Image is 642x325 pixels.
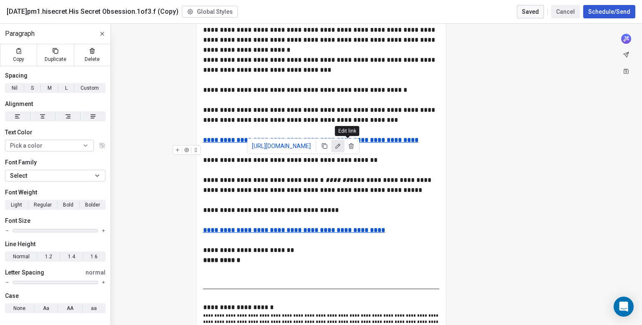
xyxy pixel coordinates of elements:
[13,253,30,260] span: Normal
[91,305,97,312] span: aa
[5,268,44,277] span: Letter Spacing
[182,6,238,18] button: Global Styles
[583,5,635,18] button: Schedule/Send
[13,56,24,63] span: Copy
[45,56,66,63] span: Duplicate
[43,305,49,312] span: Aa
[517,5,544,18] button: Saved
[12,84,18,92] span: Nil
[5,188,37,197] span: Font Weight
[5,29,35,39] span: Paragraph
[5,158,37,166] span: Font Family
[338,128,356,134] span: Edit link
[68,253,75,260] span: 1.4
[65,84,68,92] span: L
[5,128,33,136] span: Text Color
[34,201,52,209] span: Regular
[86,268,106,277] span: normal
[63,201,73,209] span: Bold
[10,171,27,180] span: Select
[5,240,35,248] span: Line Height
[48,84,52,92] span: M
[5,71,28,80] span: Spacing
[249,140,314,152] a: [URL][DOMAIN_NAME]
[7,7,179,17] span: [DATE]pm1.hisecret.His Secret Obsession.1of3.f (Copy)
[85,56,100,63] span: Delete
[5,140,94,151] button: Pick a color
[5,292,19,300] span: Case
[67,305,73,312] span: AA
[85,201,100,209] span: Bolder
[31,84,34,92] span: S
[5,100,33,108] span: Alignment
[5,217,30,225] span: Font Size
[614,297,634,317] div: Open Intercom Messenger
[551,5,580,18] button: Cancel
[91,253,98,260] span: 1.6
[13,305,25,312] span: None
[45,253,52,260] span: 1.2
[11,201,22,209] span: Light
[81,84,99,92] span: Custom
